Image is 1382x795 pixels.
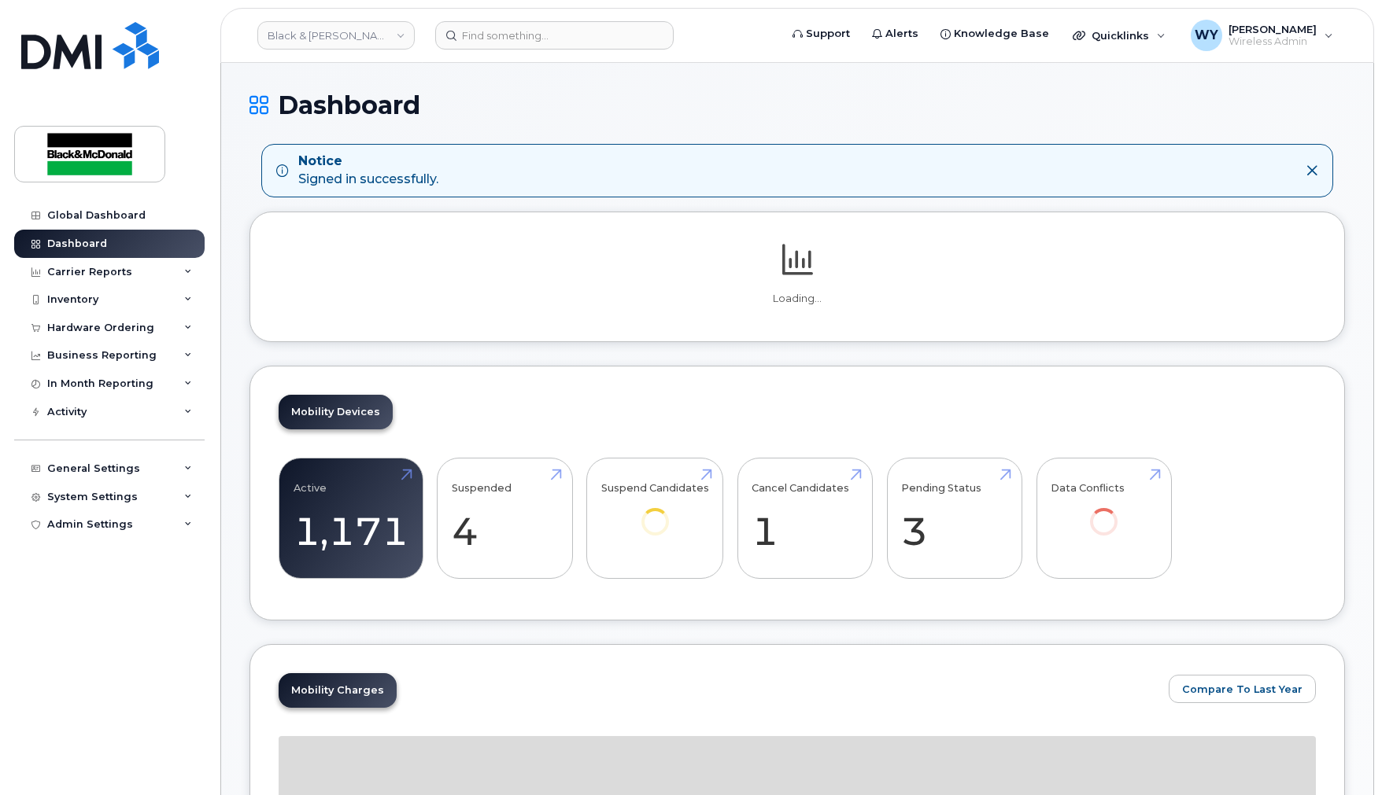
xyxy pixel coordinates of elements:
strong: Notice [298,153,438,171]
a: Active 1,171 [294,466,408,570]
p: Loading... [279,292,1316,306]
a: Cancel Candidates 1 [752,466,858,570]
a: Suspend Candidates [601,466,709,557]
span: Compare To Last Year [1182,682,1303,697]
a: Mobility Devices [279,395,393,429]
a: Data Conflicts [1051,466,1157,557]
a: Pending Status 3 [901,466,1007,570]
button: Compare To Last Year [1169,675,1316,703]
a: Mobility Charges [279,673,397,708]
h1: Dashboard [249,91,1345,119]
a: Suspended 4 [452,466,558,570]
div: Signed in successfully. [298,153,438,189]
